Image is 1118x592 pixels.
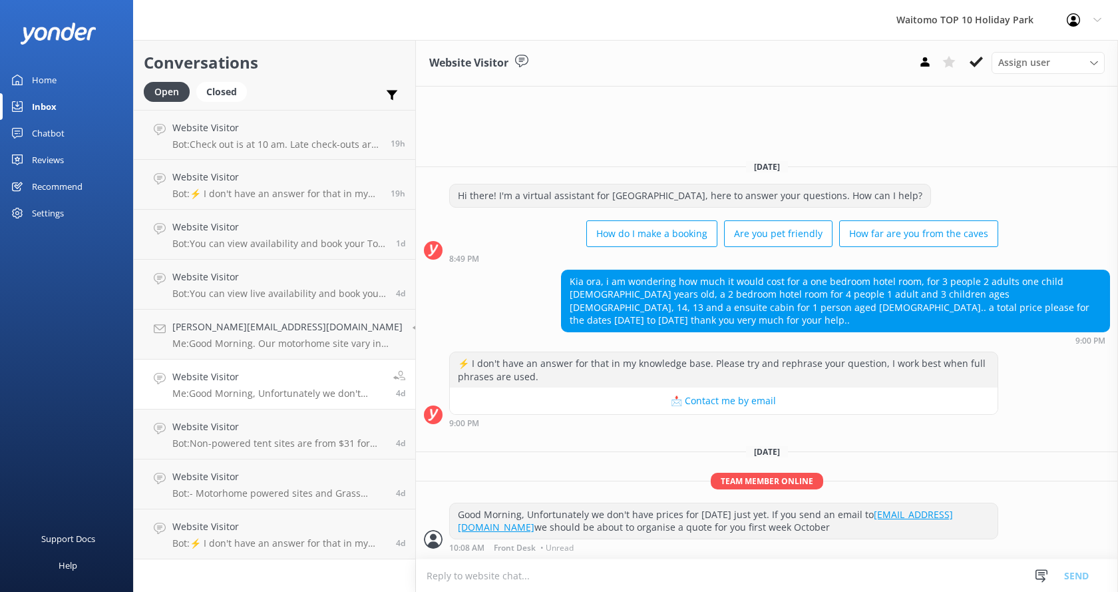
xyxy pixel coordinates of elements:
span: Sep 04 2025 07:47am (UTC +12:00) Pacific/Auckland [396,438,405,449]
h4: Website Visitor [172,469,386,484]
div: ⚡ I don't have an answer for that in my knowledge base. Please try and rephrase your question, I ... [450,352,998,388]
p: Bot: Check out is at 10 am. Late check-outs are subject to availability and can only be confirmed... [172,139,381,150]
h4: Website Visitor [172,270,386,284]
button: Are you pet friendly [724,220,833,247]
p: Me: Good Morning. Our motorhome site vary in size, but we do have a few that are for motorhome up... [172,338,403,350]
div: Assign User [992,52,1105,73]
span: [DATE] [746,446,788,457]
div: Sep 03 2025 08:49pm (UTC +12:00) Pacific/Auckland [449,254,998,263]
div: Reviews [32,147,64,173]
strong: 10:08 AM [449,544,484,552]
span: Sep 07 2025 10:15pm (UTC +12:00) Pacific/Auckland [391,138,405,149]
strong: 8:49 PM [449,255,479,263]
button: How do I make a booking [586,220,717,247]
p: Bot: You can view live availability and book your stay online at [URL][DOMAIN_NAME]. [172,288,386,300]
div: Sep 03 2025 09:00pm (UTC +12:00) Pacific/Auckland [449,418,998,428]
div: Hi there! I'm a virtual assistant for [GEOGRAPHIC_DATA], here to answer your questions. How can I... [450,184,930,207]
a: Website VisitorBot:You can view availability and book your Top 10 Holiday stay on our website at ... [134,210,415,260]
p: Bot: ⚡ I don't have an answer for that in my knowledge base. Please try and rephrase your questio... [172,537,386,549]
p: Bot: Non-powered tent sites are from $31 for the first person, with an additional $30 for every e... [172,438,386,449]
div: Recommend [32,173,83,200]
a: Open [144,84,196,99]
h4: Website Visitor [172,420,386,434]
p: Bot: ⚡ I don't have an answer for that in my knowledge base. Please try and rephrase your questio... [172,188,381,200]
a: [PERSON_NAME][EMAIL_ADDRESS][DOMAIN_NAME]Me:Good Morning. Our motorhome site vary in size, but we... [134,310,415,360]
a: Website VisitorMe:Good Morning, Unfortunately we don't have prices for [DATE] just yet. If you se... [134,360,415,410]
span: Front Desk [494,544,536,552]
h4: Website Visitor [172,370,383,384]
h4: Website Visitor [172,519,386,534]
span: Sep 03 2025 10:25pm (UTC +12:00) Pacific/Auckland [396,537,405,549]
span: Sep 06 2025 09:23pm (UTC +12:00) Pacific/Auckland [396,238,405,249]
p: Bot: You can view availability and book your Top 10 Holiday stay on our website at [URL][DOMAIN_N... [172,238,386,250]
span: • Unread [540,544,574,552]
span: Assign user [998,55,1050,70]
button: 📩 Contact me by email [450,388,998,414]
span: Team member online [711,473,823,489]
img: yonder-white-logo.png [20,23,96,45]
a: Website VisitorBot:Check out is at 10 am. Late check-outs are subject to availability and can onl... [134,110,415,160]
a: Website VisitorBot:⚡ I don't have an answer for that in my knowledge base. Please try and rephras... [134,160,415,210]
a: Website VisitorBot:You can view live availability and book your stay online at [URL][DOMAIN_NAME].4d [134,260,415,310]
span: Sep 04 2025 10:08am (UTC +12:00) Pacific/Auckland [396,388,405,399]
div: Home [32,67,57,93]
a: Website VisitorBot:- Motorhome powered sites and Grass powered sites are $64 for 2 people per nig... [134,459,415,509]
span: Sep 03 2025 10:50pm (UTC +12:00) Pacific/Auckland [396,487,405,499]
a: Closed [196,84,254,99]
h4: Website Visitor [172,170,381,184]
a: Website VisitorBot:Non-powered tent sites are from $31 for the first person, with an additional $... [134,410,415,459]
p: Me: Good Morning, Unfortunately we don't have prices for [DATE] just yet. If you send an email to... [172,388,383,400]
div: Good Morning, Unfortunately we don't have prices for [DATE] just yet. If you send an email to we ... [450,503,998,539]
h4: Website Visitor [172,220,386,234]
a: [EMAIL_ADDRESS][DOMAIN_NAME] [458,508,953,534]
h3: Website Visitor [429,55,508,72]
div: Sep 03 2025 09:00pm (UTC +12:00) Pacific/Auckland [561,336,1110,345]
span: Sep 07 2025 10:09pm (UTC +12:00) Pacific/Auckland [391,188,405,199]
div: Chatbot [32,120,65,147]
button: How far are you from the caves [839,220,998,247]
h4: [PERSON_NAME][EMAIL_ADDRESS][DOMAIN_NAME] [172,320,403,334]
p: Bot: - Motorhome powered sites and Grass powered sites are $64 for 2 people per night. - Premium ... [172,487,386,499]
div: Inbox [32,93,57,120]
h4: Website Visitor [172,121,381,135]
div: Open [144,82,190,102]
strong: 9:00 PM [449,420,479,428]
span: Sep 04 2025 01:37pm (UTC +12:00) Pacific/Auckland [396,288,405,299]
a: Website VisitorBot:⚡ I don't have an answer for that in my knowledge base. Please try and rephras... [134,509,415,559]
strong: 9:00 PM [1075,337,1105,345]
span: [DATE] [746,161,788,172]
h2: Conversations [144,50,405,75]
div: Support Docs [41,525,95,552]
div: Closed [196,82,247,102]
div: Settings [32,200,64,226]
div: Sep 04 2025 10:08am (UTC +12:00) Pacific/Auckland [449,543,998,552]
div: Kia ora, i am wondering how much it would cost for a one bedroom hotel room, for 3 people 2 adult... [562,270,1109,332]
div: Help [59,552,77,579]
